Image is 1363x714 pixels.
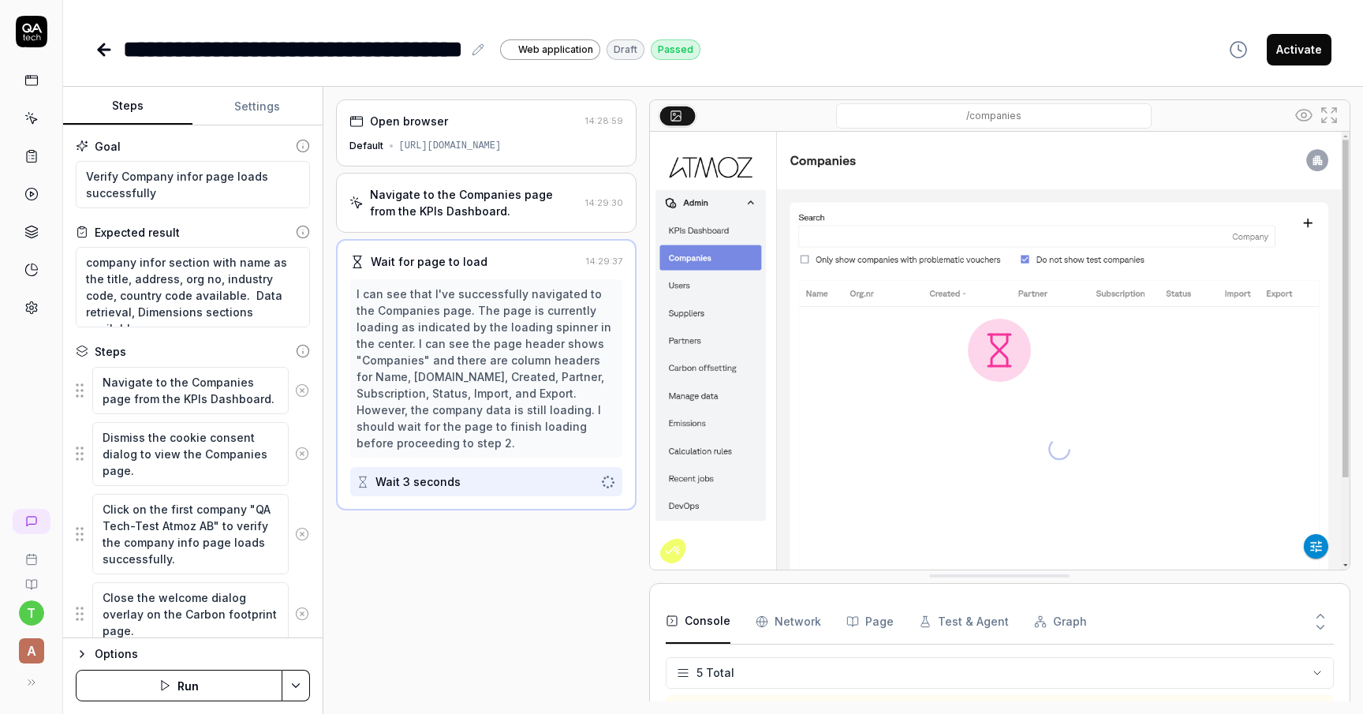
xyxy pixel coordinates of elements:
[63,88,192,125] button: Steps
[6,626,56,667] button: A
[95,343,126,360] div: Steps
[370,113,448,129] div: Open browser
[919,600,1009,644] button: Test & Agent
[651,39,700,60] div: Passed
[289,598,316,630] button: Remove step
[76,366,310,415] div: Suggestions
[76,670,282,701] button: Run
[500,39,600,60] a: Web application
[607,39,644,60] div: Draft
[95,138,121,155] div: Goal
[76,581,310,647] div: Suggestions
[585,197,623,208] time: 14:29:30
[650,132,1350,570] img: Screenshot
[371,253,487,270] div: Wait for page to load
[192,88,322,125] button: Settings
[518,43,593,57] span: Web application
[349,139,383,153] div: Default
[1267,34,1331,65] button: Activate
[13,509,50,534] a: New conversation
[6,540,56,566] a: Book a call with us
[756,600,821,644] button: Network
[76,645,310,664] button: Options
[1291,103,1316,128] button: Show all interative elements
[399,139,502,153] div: [URL][DOMAIN_NAME]
[586,256,622,267] time: 14:29:37
[19,638,44,664] span: A
[289,518,316,550] button: Remove step
[1219,34,1257,65] button: View version history
[289,438,316,469] button: Remove step
[350,467,622,496] button: Wait 3 seconds
[95,645,310,664] div: Options
[1034,600,1087,644] button: Graph
[76,421,310,487] div: Suggestions
[666,600,730,644] button: Console
[585,115,623,126] time: 14:28:59
[357,286,616,451] div: I can see that I've successfully navigated to the Companies page. The page is currently loading a...
[289,375,316,406] button: Remove step
[846,600,894,644] button: Page
[76,493,310,575] div: Suggestions
[6,566,56,591] a: Documentation
[19,600,44,626] button: t
[375,473,461,490] div: Wait 3 seconds
[95,224,180,241] div: Expected result
[1316,103,1342,128] button: Open in full screen
[370,186,579,219] div: Navigate to the Companies page from the KPIs Dashboard.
